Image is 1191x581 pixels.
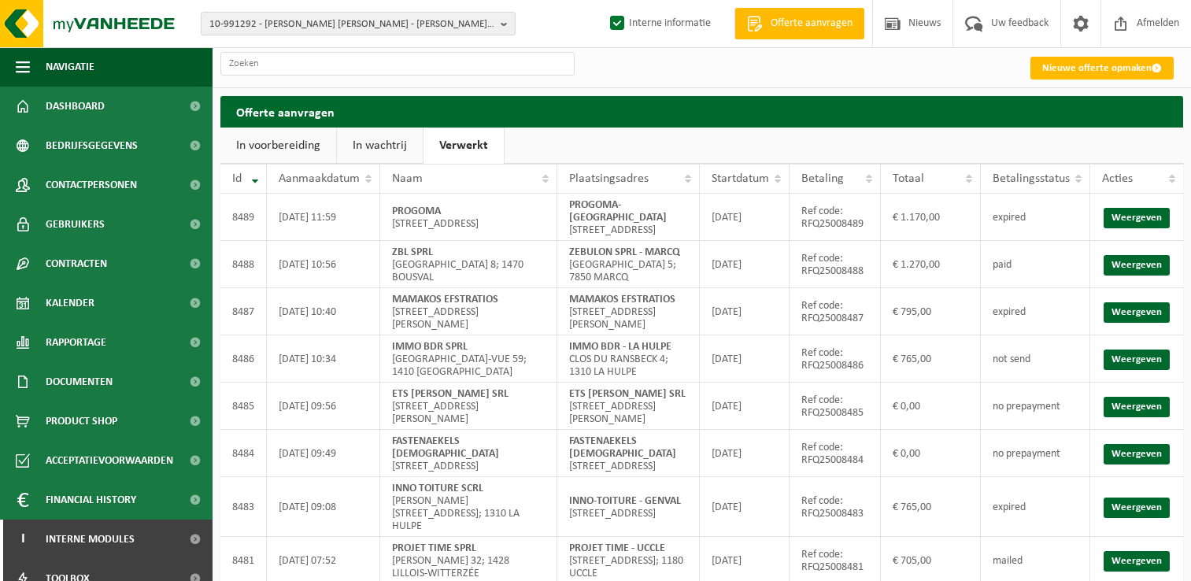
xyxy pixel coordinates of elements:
[607,12,711,35] label: Interne informatie
[392,172,423,185] span: Naam
[1104,350,1170,370] a: Weergeven
[220,477,267,537] td: 8483
[380,335,557,383] td: [GEOGRAPHIC_DATA]-VUE 59; 1410 [GEOGRAPHIC_DATA]
[993,306,1026,318] span: expired
[220,128,336,164] a: In voorbereiding
[993,555,1023,567] span: mailed
[209,13,494,36] span: 10-991292 - [PERSON_NAME] [PERSON_NAME] - [PERSON_NAME]-[GEOGRAPHIC_DATA]
[392,542,476,554] strong: PROJET TIME SPRL
[569,246,680,258] strong: ZEBULON SPRL - MARCQ
[380,194,557,241] td: [STREET_ADDRESS]
[267,241,380,288] td: [DATE] 10:56
[557,430,700,477] td: [STREET_ADDRESS]
[46,520,135,559] span: Interne modules
[557,477,700,537] td: [STREET_ADDRESS]
[881,194,981,241] td: € 1.170,00
[557,383,700,430] td: [STREET_ADDRESS][PERSON_NAME]
[881,430,981,477] td: € 0,00
[1104,397,1170,417] a: Weergeven
[881,477,981,537] td: € 765,00
[1104,208,1170,228] a: Weergeven
[881,241,981,288] td: € 1.270,00
[790,241,881,288] td: Ref code: RFQ25008488
[232,172,242,185] span: Id
[734,8,864,39] a: Offerte aanvragen
[557,194,700,241] td: [STREET_ADDRESS]
[392,205,441,217] strong: PROGOMA
[220,96,1183,127] h2: Offerte aanvragen
[380,383,557,430] td: [STREET_ADDRESS][PERSON_NAME]
[569,341,671,353] strong: IMMO BDR - LA HULPE
[220,194,267,241] td: 8489
[1104,444,1170,464] a: Weergeven
[993,448,1060,460] span: no prepayment
[790,477,881,537] td: Ref code: RFQ25008483
[46,362,113,402] span: Documenten
[700,335,790,383] td: [DATE]
[380,288,557,335] td: [STREET_ADDRESS][PERSON_NAME]
[380,241,557,288] td: [GEOGRAPHIC_DATA] 8; 1470 BOUSVAL
[46,126,138,165] span: Bedrijfsgegevens
[993,172,1070,185] span: Betalingsstatus
[993,501,1026,513] span: expired
[790,194,881,241] td: Ref code: RFQ25008489
[337,128,423,164] a: In wachtrij
[46,323,106,362] span: Rapportage
[569,199,667,224] strong: PROGOMA-[GEOGRAPHIC_DATA]
[569,172,649,185] span: Plaatsingsadres
[712,172,769,185] span: Startdatum
[392,294,498,305] strong: MAMAKOS EFSTRATIOS
[392,435,499,460] strong: FASTENAEKELS [DEMOGRAPHIC_DATA]
[220,52,575,76] input: Zoeken
[700,288,790,335] td: [DATE]
[392,388,509,400] strong: ETS [PERSON_NAME] SRL
[267,194,380,241] td: [DATE] 11:59
[380,430,557,477] td: [STREET_ADDRESS]
[881,383,981,430] td: € 0,00
[1102,172,1133,185] span: Acties
[267,288,380,335] td: [DATE] 10:40
[1104,255,1170,276] a: Weergeven
[220,241,267,288] td: 8488
[993,259,1012,271] span: paid
[1104,551,1170,572] a: Weergeven
[700,430,790,477] td: [DATE]
[993,353,1030,365] span: not send
[881,335,981,383] td: € 765,00
[267,430,380,477] td: [DATE] 09:49
[46,283,94,323] span: Kalender
[790,430,881,477] td: Ref code: RFQ25008484
[790,288,881,335] td: Ref code: RFQ25008487
[790,383,881,430] td: Ref code: RFQ25008485
[700,383,790,430] td: [DATE]
[220,288,267,335] td: 8487
[700,241,790,288] td: [DATE]
[993,212,1026,224] span: expired
[1104,302,1170,323] a: Weergeven
[569,388,686,400] strong: ETS [PERSON_NAME] SRL
[893,172,924,185] span: Totaal
[46,244,107,283] span: Contracten
[220,335,267,383] td: 8486
[220,430,267,477] td: 8484
[1030,57,1174,80] a: Nieuwe offerte opmaken
[569,435,676,460] strong: FASTENAEKELS [DEMOGRAPHIC_DATA]
[201,12,516,35] button: 10-991292 - [PERSON_NAME] [PERSON_NAME] - [PERSON_NAME]-[GEOGRAPHIC_DATA]
[424,128,504,164] a: Verwerkt
[569,294,675,305] strong: MAMAKOS EFSTRATIOS
[46,205,105,244] span: Gebruikers
[46,402,117,441] span: Product Shop
[1104,498,1170,518] a: Weergeven
[267,335,380,383] td: [DATE] 10:34
[46,47,94,87] span: Navigatie
[700,194,790,241] td: [DATE]
[46,87,105,126] span: Dashboard
[267,477,380,537] td: [DATE] 09:08
[557,241,700,288] td: [GEOGRAPHIC_DATA] 5; 7850 MARCQ
[790,335,881,383] td: Ref code: RFQ25008486
[46,441,173,480] span: Acceptatievoorwaarden
[569,542,665,554] strong: PROJET TIME - UCCLE
[569,495,681,507] strong: INNO-TOITURE - GENVAL
[267,383,380,430] td: [DATE] 09:56
[767,16,856,31] span: Offerte aanvragen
